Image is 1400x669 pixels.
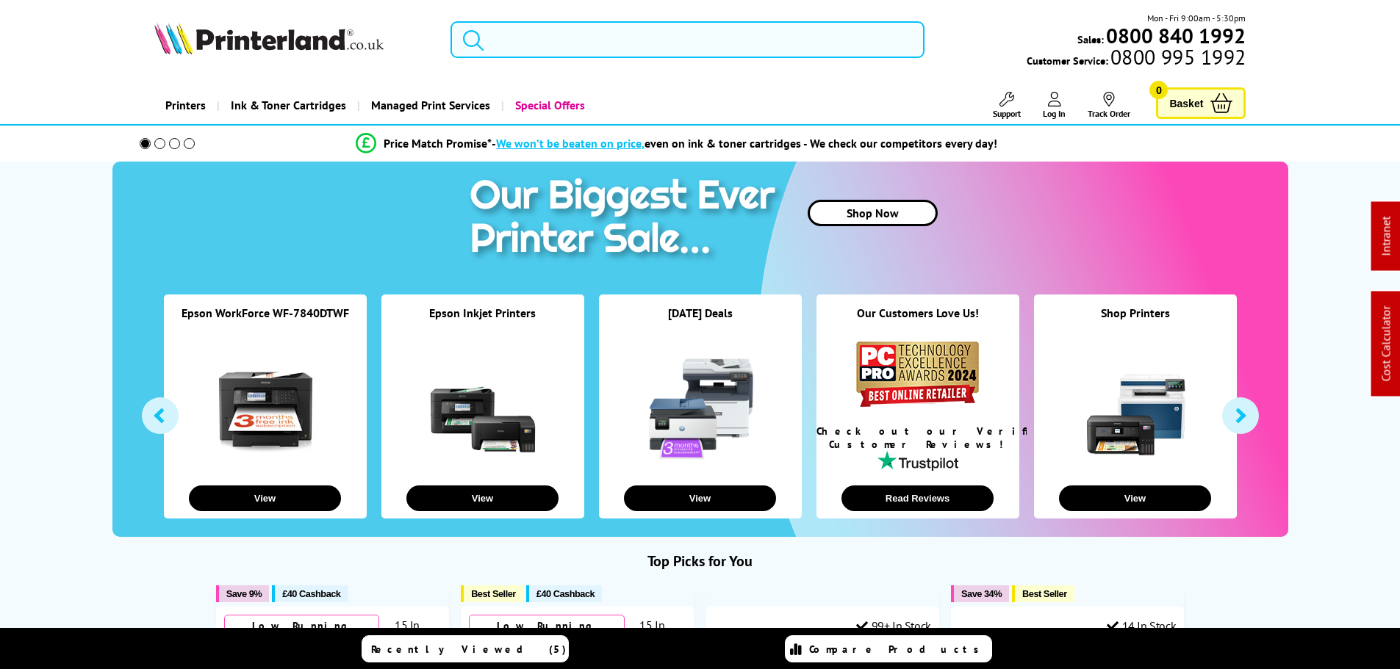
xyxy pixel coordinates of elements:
img: Printerland Logo [154,22,384,54]
div: Shop Printers [1034,305,1237,339]
a: Special Offers [501,87,596,124]
a: Epson Inkjet Printers [429,305,536,320]
button: £40 Cashback [272,585,348,602]
span: Basket [1169,93,1203,113]
span: Support [993,108,1021,119]
span: Log In [1043,108,1066,119]
div: [DATE] Deals [599,305,802,339]
a: Cost Calculator [1379,306,1393,382]
div: 15 In Stock [379,618,441,647]
button: Save 9% [216,585,269,602]
span: Recently Viewed (5) [371,643,567,656]
a: Shop Now [808,200,938,226]
a: Intranet [1379,217,1393,256]
div: Low Running Costs [224,615,380,650]
span: Customer Service: [1027,50,1246,68]
div: - even on ink & toner cartridges - We check our competitors every day! [492,136,997,151]
button: View [189,485,341,511]
b: 0800 840 1992 [1106,22,1246,49]
a: Printers [154,87,217,124]
button: View [624,485,776,511]
div: Our Customers Love Us! [816,305,1019,339]
span: Save 34% [961,588,1002,599]
a: Recently Viewed (5) [362,635,569,662]
a: Ink & Toner Cartridges [217,87,357,124]
button: Read Reviews [841,485,994,511]
span: We won’t be beaten on price, [496,136,645,151]
span: Compare Products [809,643,987,656]
div: 14 In Stock [1107,618,1176,633]
button: £40 Cashback [526,585,602,602]
a: Track Order [1088,92,1130,119]
span: Save 9% [226,588,262,599]
li: modal_Promise [120,131,1235,156]
span: 0 [1149,81,1168,99]
a: Printerland Logo [154,22,433,57]
div: 99+ In Stock [856,618,931,633]
div: 15 In Stock [625,618,686,647]
a: Managed Print Services [357,87,501,124]
span: £40 Cashback [536,588,595,599]
button: View [1059,485,1211,511]
button: Save 34% [951,585,1009,602]
a: Compare Products [785,635,992,662]
a: Log In [1043,92,1066,119]
a: Support [993,92,1021,119]
a: Basket 0 [1156,87,1246,119]
span: 0800 995 1992 [1108,50,1246,64]
a: Epson WorkForce WF-7840DTWF [182,305,349,320]
img: printer sale [462,162,790,277]
div: Low Running Costs [469,615,625,650]
span: Mon - Fri 9:00am - 5:30pm [1147,11,1246,25]
button: View [406,485,559,511]
button: Best Seller [461,585,523,602]
a: 0800 840 1992 [1104,29,1246,43]
span: £40 Cashback [282,588,340,599]
div: Check out our Verified Customer Reviews! [816,424,1019,451]
span: Sales: [1077,32,1104,46]
span: Price Match Promise* [384,136,492,151]
span: Best Seller [471,588,516,599]
span: Ink & Toner Cartridges [231,87,346,124]
button: Best Seller [1012,585,1074,602]
span: Best Seller [1022,588,1067,599]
